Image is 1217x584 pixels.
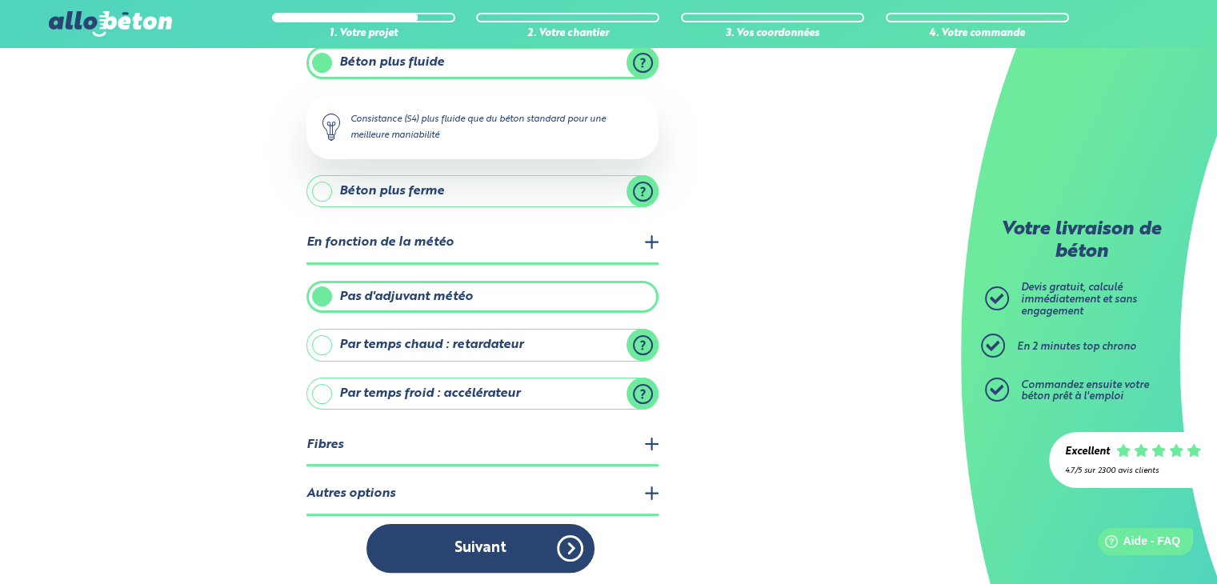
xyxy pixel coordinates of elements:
span: En 2 minutes top chrono [1017,342,1136,352]
div: 2. Votre chantier [476,28,659,40]
legend: Fibres [306,426,659,466]
legend: Autres options [306,474,659,515]
label: Béton plus fluide [306,46,659,78]
label: Pas d'adjuvant météo [306,281,659,313]
button: Suivant [366,524,594,573]
iframe: Help widget launcher [1075,522,1199,566]
div: Consistance (S4) plus fluide que du béton standard pour une meilleure maniabilité [306,95,659,159]
label: Par temps froid : accélérateur [306,378,659,410]
div: 3. Vos coordonnées [681,28,864,40]
div: 4.7/5 sur 2300 avis clients [1065,466,1201,475]
label: Béton plus ferme [306,175,659,207]
div: 1. Votre projet [272,28,455,40]
div: 4. Votre commande [886,28,1069,40]
span: Devis gratuit, calculé immédiatement et sans engagement [1021,282,1137,316]
label: Par temps chaud : retardateur [306,329,659,361]
div: Excellent [1065,446,1110,458]
img: allobéton [49,11,172,37]
span: Commandez ensuite votre béton prêt à l'emploi [1021,380,1149,402]
p: Votre livraison de béton [989,219,1173,263]
legend: En fonction de la météo [306,223,659,264]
